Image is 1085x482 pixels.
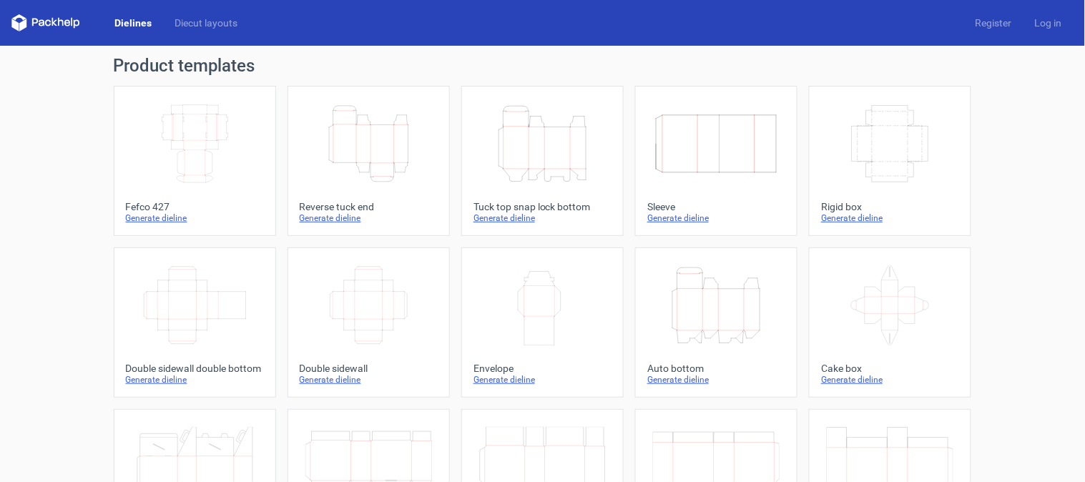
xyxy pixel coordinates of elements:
div: Cake box [821,363,959,374]
a: Dielines [103,16,163,30]
a: Fefco 427Generate dieline [114,86,276,236]
div: Generate dieline [821,374,959,385]
div: Auto bottom [647,363,785,374]
a: Double sidewallGenerate dieline [288,247,450,398]
a: Log in [1023,16,1074,30]
div: Reverse tuck end [300,201,438,212]
a: Double sidewall double bottomGenerate dieline [114,247,276,398]
div: Generate dieline [300,374,438,385]
a: Rigid boxGenerate dieline [809,86,971,236]
a: Auto bottomGenerate dieline [635,247,797,398]
div: Double sidewall double bottom [126,363,264,374]
a: SleeveGenerate dieline [635,86,797,236]
div: Generate dieline [647,212,785,224]
h1: Product templates [114,57,972,74]
div: Generate dieline [126,374,264,385]
a: Register [964,16,1023,30]
a: EnvelopeGenerate dieline [461,247,624,398]
div: Envelope [473,363,612,374]
a: Reverse tuck endGenerate dieline [288,86,450,236]
div: Generate dieline [300,212,438,224]
div: Tuck top snap lock bottom [473,201,612,212]
a: Cake boxGenerate dieline [809,247,971,398]
div: Generate dieline [473,374,612,385]
div: Generate dieline [473,212,612,224]
div: Sleeve [647,201,785,212]
div: Generate dieline [126,212,264,224]
a: Tuck top snap lock bottomGenerate dieline [461,86,624,236]
div: Generate dieline [821,212,959,224]
a: Diecut layouts [163,16,249,30]
div: Double sidewall [300,363,438,374]
div: Generate dieline [647,374,785,385]
div: Rigid box [821,201,959,212]
div: Fefco 427 [126,201,264,212]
